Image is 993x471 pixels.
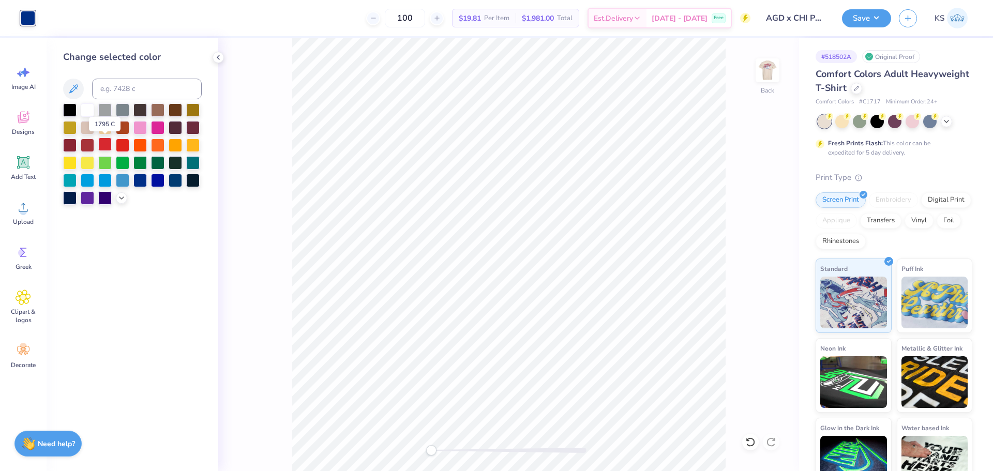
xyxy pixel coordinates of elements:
span: $19.81 [459,13,481,24]
input: – – [385,9,425,27]
div: Digital Print [921,192,971,208]
a: KS [930,8,972,28]
span: Per Item [484,13,509,24]
span: # C1717 [859,98,881,107]
div: Accessibility label [426,445,437,455]
span: Greek [16,263,32,271]
span: Comfort Colors [816,98,854,107]
span: Water based Ink [901,422,949,433]
span: Neon Ink [820,343,846,354]
span: $1,981.00 [522,13,554,24]
span: Standard [820,263,848,274]
span: Total [557,13,573,24]
div: Original Proof [862,50,920,63]
div: # 518502A [816,50,857,63]
span: Metallic & Glitter Ink [901,343,962,354]
span: [DATE] - [DATE] [652,13,708,24]
span: Est. Delivery [594,13,633,24]
span: Glow in the Dark Ink [820,422,879,433]
span: Image AI [11,83,36,91]
img: Metallic & Glitter Ink [901,356,968,408]
button: Save [842,9,891,27]
div: This color can be expedited for 5 day delivery. [828,139,955,157]
img: Puff Ink [901,277,968,328]
div: Print Type [816,172,972,184]
div: Back [761,86,774,95]
span: Add Text [11,173,36,181]
img: Neon Ink [820,356,887,408]
div: Screen Print [816,192,866,208]
span: Upload [13,218,34,226]
div: Foil [937,213,961,229]
span: Free [714,14,724,22]
div: Embroidery [869,192,918,208]
strong: Fresh Prints Flash: [828,139,883,147]
img: Back [757,60,778,81]
span: Minimum Order: 24 + [886,98,938,107]
div: Change selected color [63,50,202,64]
span: KS [935,12,944,24]
div: Transfers [860,213,901,229]
div: Vinyl [905,213,934,229]
div: 1795 C [89,117,121,131]
img: Standard [820,277,887,328]
div: Rhinestones [816,234,866,249]
div: Applique [816,213,857,229]
input: e.g. 7428 c [92,79,202,99]
input: Untitled Design [758,8,834,28]
span: Comfort Colors Adult Heavyweight T-Shirt [816,68,969,94]
span: Decorate [11,361,36,369]
span: Designs [12,128,35,136]
img: Kath Sales [947,8,968,28]
strong: Need help? [38,439,75,449]
span: Clipart & logos [6,308,40,324]
span: Puff Ink [901,263,923,274]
